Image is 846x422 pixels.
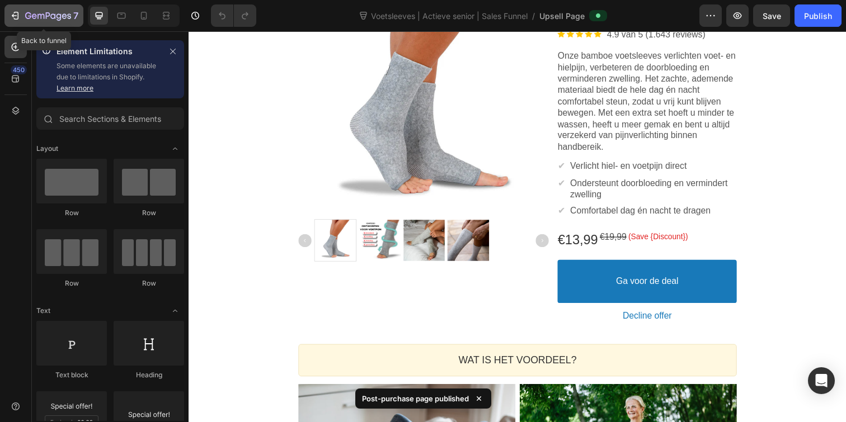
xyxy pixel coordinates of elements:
[73,9,78,22] p: 7
[377,20,560,124] p: Onze bamboe voetsleeves verlichten voet- en hielpijn, verbeteren de doorbloeding en verminderen z...
[443,285,493,296] bdo: Decline offer
[377,233,560,277] button: Ga voor de deal
[36,144,58,154] span: Layout
[11,65,27,74] div: 450
[57,84,93,92] a: Learn more
[377,280,560,301] button: Decline offer
[114,208,184,218] div: Row
[4,4,83,27] button: 7
[36,107,184,130] input: Search Sections & Elements
[436,249,500,261] p: Ga voor de deal
[166,140,184,158] span: Toggle open
[539,10,585,22] span: Upsell Page
[377,150,384,159] span: ✔
[36,306,50,316] span: Text
[389,178,533,189] p: Comfortabel dag én nacht te dragen
[804,10,832,22] div: Publish
[57,60,162,94] p: Some elements are unavailable due to limitations in Shopify.
[808,367,835,394] div: Open Intercom Messenger
[795,4,842,27] button: Publish
[211,4,256,27] div: Undo/Redo
[114,370,184,380] div: Heading
[36,208,107,218] div: Row
[377,205,417,220] bdo: €13,99
[753,4,790,27] button: Save
[36,370,107,380] div: Text block
[122,329,549,342] p: WAT IS HET VOORDEEL?
[354,207,368,220] img: gp-arrow-next
[420,205,447,214] bdo: €19,99
[369,10,530,22] span: Voetsleeves | Actieve senior | Sales Funnel
[389,149,560,173] p: Ondersteunt doorbloeding en vermindert zwelling
[449,205,510,214] bdo: (Save {Discount})
[389,132,509,144] p: Verlicht hiel- en voetpijn direct
[377,178,384,188] span: ✔
[763,11,781,21] span: Save
[36,278,107,288] div: Row
[532,10,535,22] span: /
[114,278,184,288] div: Row
[189,31,846,422] iframe: Design area
[362,393,469,404] p: Post-purchase page published
[57,45,162,58] p: Element Limitations
[166,302,184,320] span: Toggle open
[377,132,384,142] span: ✔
